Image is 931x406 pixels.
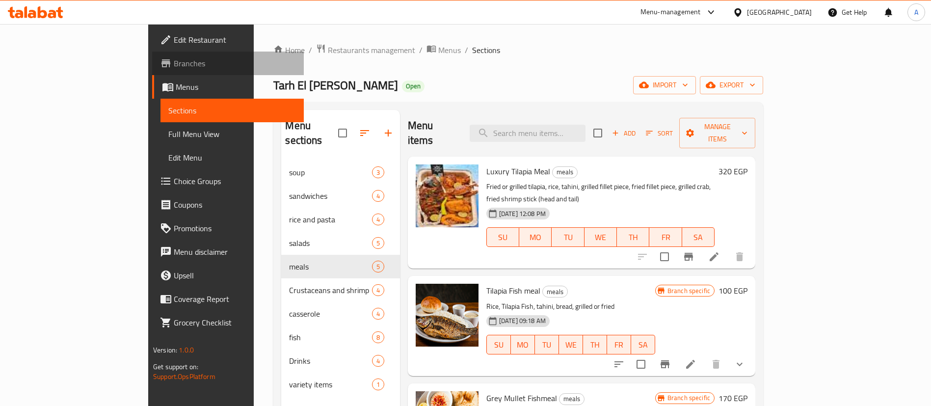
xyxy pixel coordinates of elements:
[587,338,603,352] span: TH
[168,128,296,140] span: Full Menu View
[438,44,461,56] span: Menus
[152,28,304,52] a: Edit Restaurant
[654,246,675,267] span: Select to update
[289,308,372,320] span: casserole
[281,231,399,255] div: salads5
[608,126,639,141] span: Add item
[372,380,384,389] span: 1
[152,75,304,99] a: Menus
[542,286,568,298] div: meals
[419,44,423,56] li: /
[607,335,631,354] button: FR
[495,316,550,325] span: [DATE] 09:18 AM
[153,370,215,383] a: Support.OpsPlatform
[677,245,700,269] button: Branch-specific-item
[653,230,678,244] span: FR
[747,7,812,18] div: [GEOGRAPHIC_DATA]
[152,287,304,311] a: Coverage Report
[470,125,585,142] input: search
[539,338,555,352] span: TU
[679,118,755,148] button: Manage items
[402,82,425,90] span: Open
[465,44,468,56] li: /
[718,164,747,178] h6: 320 EGP
[511,335,535,354] button: MO
[585,227,617,247] button: WE
[289,237,372,249] span: salads
[168,152,296,163] span: Edit Menu
[179,344,194,356] span: 1.0.0
[174,175,296,187] span: Choice Groups
[174,222,296,234] span: Promotions
[718,284,747,298] h6: 100 EGP
[372,239,384,248] span: 5
[559,393,585,405] div: meals
[289,355,372,367] span: Drinks
[372,237,384,249] div: items
[174,246,296,258] span: Menu disclaimer
[611,338,627,352] span: FR
[543,286,567,298] span: meals
[641,79,688,91] span: import
[174,317,296,328] span: Grocery Checklist
[426,44,461,56] a: Menus
[700,76,763,94] button: export
[643,126,675,141] button: Sort
[608,126,639,141] button: Add
[289,190,372,202] span: sandwiches
[587,123,608,143] span: Select section
[372,214,384,225] div: items
[289,284,372,296] span: Crustaceans and shrimp
[372,191,384,201] span: 4
[728,245,751,269] button: delete
[486,283,540,298] span: Tilapia Fish meal
[559,393,584,405] span: meals
[281,161,399,184] div: soup3
[491,230,515,244] span: SU
[152,240,304,264] a: Menu disclaimer
[153,360,198,373] span: Get support on:
[174,34,296,46] span: Edit Restaurant
[281,278,399,302] div: Crustaceans and shrimp4
[486,300,655,313] p: Rice, Tilapia Fish, tahini, bread, grilled or fried
[152,264,304,287] a: Upsell
[372,168,384,177] span: 3
[633,76,696,94] button: import
[631,335,655,354] button: SA
[559,335,583,354] button: WE
[588,230,613,244] span: WE
[408,118,458,148] h2: Menu items
[372,308,384,320] div: items
[289,214,372,225] span: rice and pasta
[376,121,400,145] button: Add section
[289,166,372,178] span: soup
[273,74,398,96] span: Tarh El [PERSON_NAME]
[289,379,372,390] span: variety items
[160,99,304,122] a: Sections
[563,338,579,352] span: WE
[174,270,296,281] span: Upsell
[289,261,372,272] span: meals
[152,217,304,240] a: Promotions
[486,391,557,406] span: Grey Mullet Fishmeal
[552,227,584,247] button: TU
[328,44,415,56] span: Restaurants management
[685,358,696,370] a: Edit menu item
[152,169,304,193] a: Choice Groups
[583,335,607,354] button: TH
[728,352,751,376] button: show more
[914,7,918,18] span: A
[160,122,304,146] a: Full Menu View
[176,81,296,93] span: Menus
[372,284,384,296] div: items
[174,57,296,69] span: Branches
[617,227,649,247] button: TH
[687,121,747,145] span: Manage items
[664,286,714,296] span: Branch specific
